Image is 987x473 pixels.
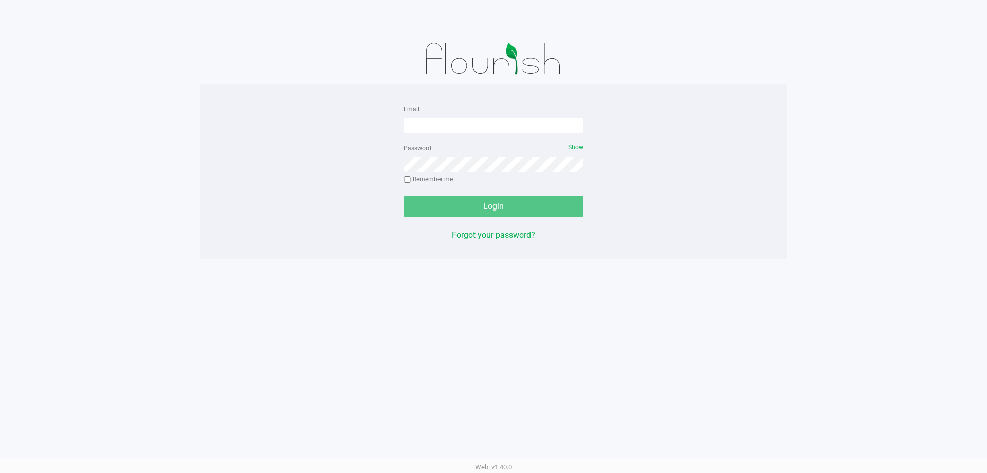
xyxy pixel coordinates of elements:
button: Forgot your password? [452,229,535,241]
label: Password [404,144,431,153]
input: Remember me [404,176,411,183]
span: Web: v1.40.0 [475,463,512,471]
label: Email [404,104,419,114]
label: Remember me [404,174,453,184]
span: Show [568,144,583,151]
